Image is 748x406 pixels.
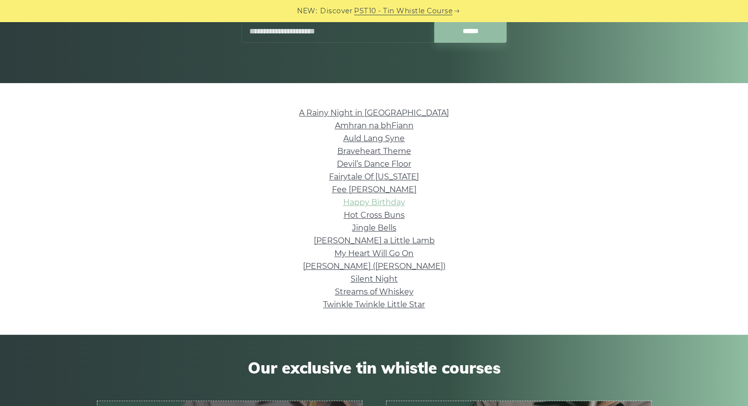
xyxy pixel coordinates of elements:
a: Streams of Whiskey [335,287,414,296]
span: NEW: [297,5,317,17]
a: Devil’s Dance Floor [337,159,411,169]
span: Discover [320,5,353,17]
a: Twinkle Twinkle Little Star [323,300,425,309]
a: Happy Birthday [343,198,405,207]
a: Auld Lang Syne [343,134,405,143]
a: [PERSON_NAME] ([PERSON_NAME]) [303,261,446,271]
span: Our exclusive tin whistle courses [97,358,652,377]
a: My Heart Will Go On [334,249,414,258]
a: Silent Night [351,274,398,284]
a: Amhran na bhFiann [335,121,414,130]
a: Braveheart Theme [337,146,411,156]
a: Fairytale Of [US_STATE] [329,172,419,181]
a: Hot Cross Buns [344,210,405,220]
a: PST10 - Tin Whistle Course [354,5,452,17]
a: Fee [PERSON_NAME] [332,185,417,194]
a: Jingle Bells [352,223,396,232]
a: [PERSON_NAME] a Little Lamb [314,236,435,245]
a: A Rainy Night in [GEOGRAPHIC_DATA] [299,108,449,117]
